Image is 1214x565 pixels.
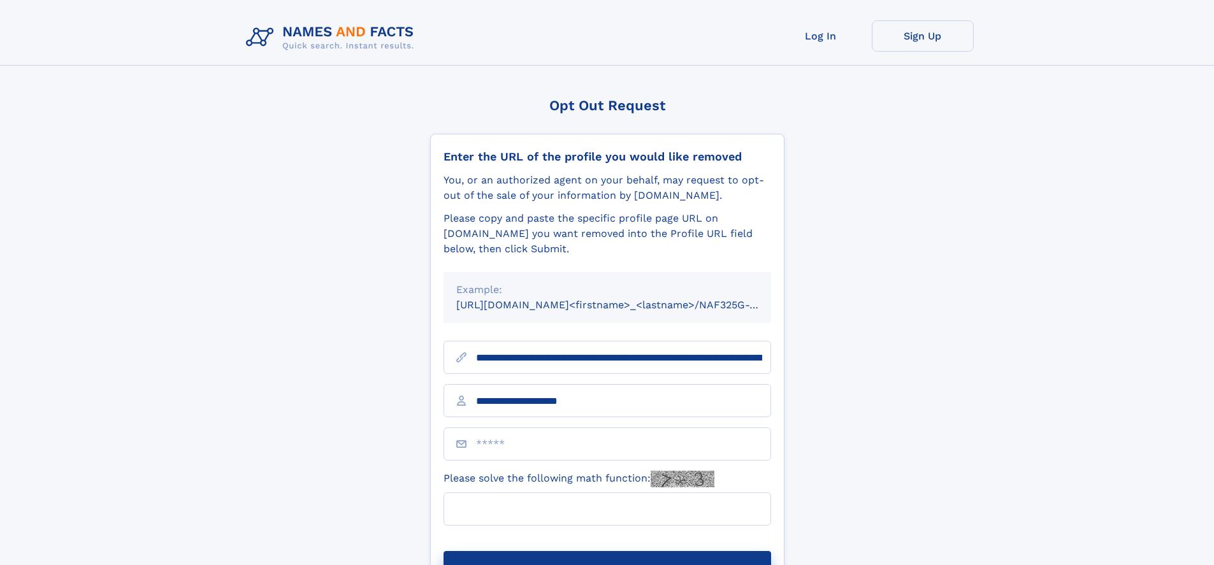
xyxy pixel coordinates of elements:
[770,20,872,52] a: Log In
[444,471,714,487] label: Please solve the following math function:
[444,173,771,203] div: You, or an authorized agent on your behalf, may request to opt-out of the sale of your informatio...
[430,97,784,113] div: Opt Out Request
[872,20,974,52] a: Sign Up
[444,150,771,164] div: Enter the URL of the profile you would like removed
[456,299,795,311] small: [URL][DOMAIN_NAME]<firstname>_<lastname>/NAF325G-xxxxxxxx
[444,211,771,257] div: Please copy and paste the specific profile page URL on [DOMAIN_NAME] you want removed into the Pr...
[241,20,424,55] img: Logo Names and Facts
[456,282,758,297] div: Example:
